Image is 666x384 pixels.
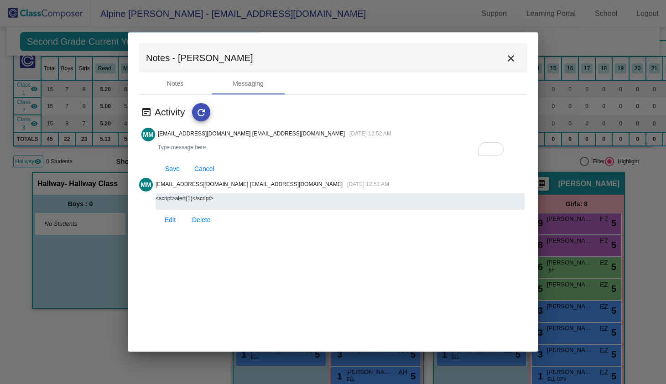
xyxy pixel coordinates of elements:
[156,180,343,189] p: [EMAIL_ADDRESS][DOMAIN_NAME] [EMAIL_ADDRESS][DOMAIN_NAME]
[505,53,516,64] mat-icon: close
[165,216,176,223] span: Edit
[194,165,214,172] span: Cancel
[158,142,505,159] textarea: To enrich screen reader interactions, please activate Accessibility in Grammarly extension settings
[347,181,389,187] span: [DATE] 12:53 AM
[167,79,184,88] div: Notes
[165,165,180,172] span: Save
[192,216,210,223] span: Delete
[141,107,152,118] mat-icon: wysiwyg
[233,79,264,88] div: Messaging
[139,178,153,192] mat-chip-avatar: MM
[158,130,345,138] p: [EMAIL_ADDRESS][DOMAIN_NAME] [EMAIL_ADDRESS][DOMAIN_NAME]
[141,128,155,141] mat-chip-avatar: MM
[349,130,391,137] span: [DATE] 12:52 AM
[146,51,253,65] span: Notes - [PERSON_NAME]
[155,106,192,118] h3: Activity
[196,107,207,118] mat-icon: refresh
